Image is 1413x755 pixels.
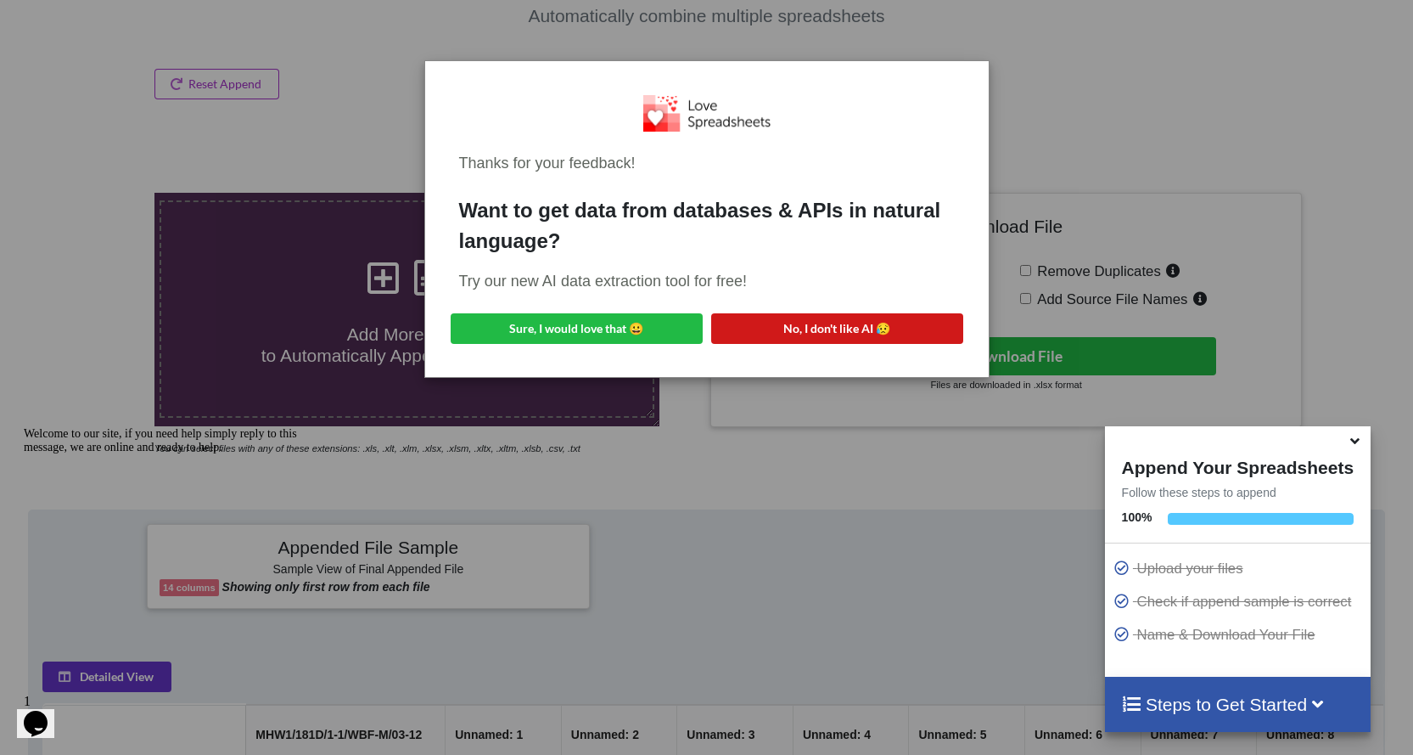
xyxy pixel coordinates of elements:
[459,195,955,256] div: Want to get data from databases & APIs in natural language?
[1105,453,1371,478] h4: Append Your Spreadsheets
[459,270,955,293] div: Try our new AI data extraction tool for free!
[1105,484,1371,501] p: Follow these steps to append
[1122,510,1152,524] b: 100 %
[7,7,280,33] span: Welcome to our site, if you need help simply reply to this message, we are online and ready to help.
[1113,591,1366,612] p: Check if append sample is correct
[1113,624,1366,645] p: Name & Download Your File
[643,95,771,132] img: Logo.png
[1113,558,1366,579] p: Upload your files
[17,420,322,679] iframe: chat widget
[459,152,955,175] div: Thanks for your feedback!
[1122,694,1354,715] h4: Steps to Get Started
[17,687,71,738] iframe: chat widget
[7,7,312,34] div: Welcome to our site, if you need help simply reply to this message, we are online and ready to help.
[451,313,703,344] button: Sure, I would love that 😀
[711,313,963,344] button: No, I don't like AI 😥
